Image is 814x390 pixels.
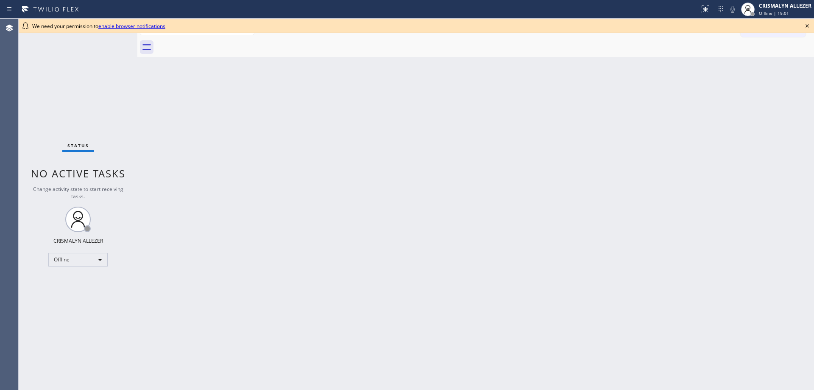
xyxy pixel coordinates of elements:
div: CRISMALYN ALLEZER [759,2,811,9]
span: No active tasks [31,166,125,180]
span: Status [67,143,89,149]
button: Mute [727,3,739,15]
span: Offline | 19:01 [759,10,789,16]
div: CRISMALYN ALLEZER [53,237,103,244]
span: Change activity state to start receiving tasks. [33,185,123,200]
span: We need your permission to [32,22,165,30]
div: Offline [48,253,108,267]
a: enable browser notifications [98,22,165,30]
